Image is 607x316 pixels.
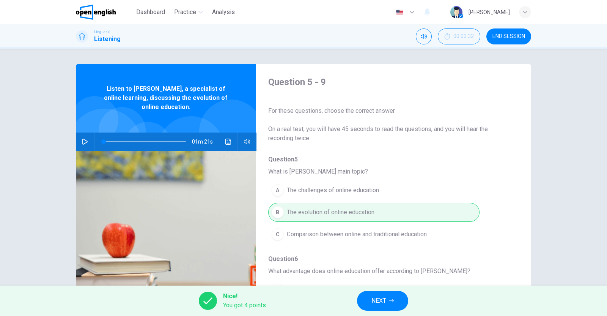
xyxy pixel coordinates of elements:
span: END SESSION [492,33,525,39]
button: END SESSION [486,28,531,44]
div: [PERSON_NAME] [469,8,510,17]
span: 00:03:32 [453,33,474,39]
div: Mute [416,28,432,44]
span: Dashboard [136,8,165,17]
img: Profile picture [450,6,462,18]
span: What advantage does online education offer according to [PERSON_NAME]? [268,267,507,276]
button: Practice [171,5,206,19]
h1: Listening [94,35,121,44]
span: For these questions, choose the correct answer. [268,106,507,115]
a: OpenEnglish logo [76,5,133,20]
button: Dashboard [133,5,168,19]
span: Linguaskill [94,29,113,35]
button: 00:03:32 [438,28,480,44]
span: You got 4 points [223,301,266,310]
span: Analysis [212,8,235,17]
img: OpenEnglish logo [76,5,116,20]
button: NEXT [357,291,408,311]
span: NEXT [371,295,386,306]
h4: Question 5 - 9 [268,76,507,88]
img: en [395,9,404,15]
span: Listen to [PERSON_NAME], a specialist of online learning, discussing the evolution of online educ... [101,84,231,112]
span: What is [PERSON_NAME] main topic? [268,167,507,176]
span: Question 5 [268,155,507,164]
button: Analysis [209,5,238,19]
span: On a real test, you will have 45 seconds to read the questions, and you will hear the recording t... [268,125,507,143]
span: Practice [174,8,196,17]
span: Nice! [223,292,266,301]
div: Hide [438,28,480,44]
button: Click to see the audio transcription [222,133,234,151]
span: Question 6 [268,254,507,264]
span: 01m 21s [192,133,219,151]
